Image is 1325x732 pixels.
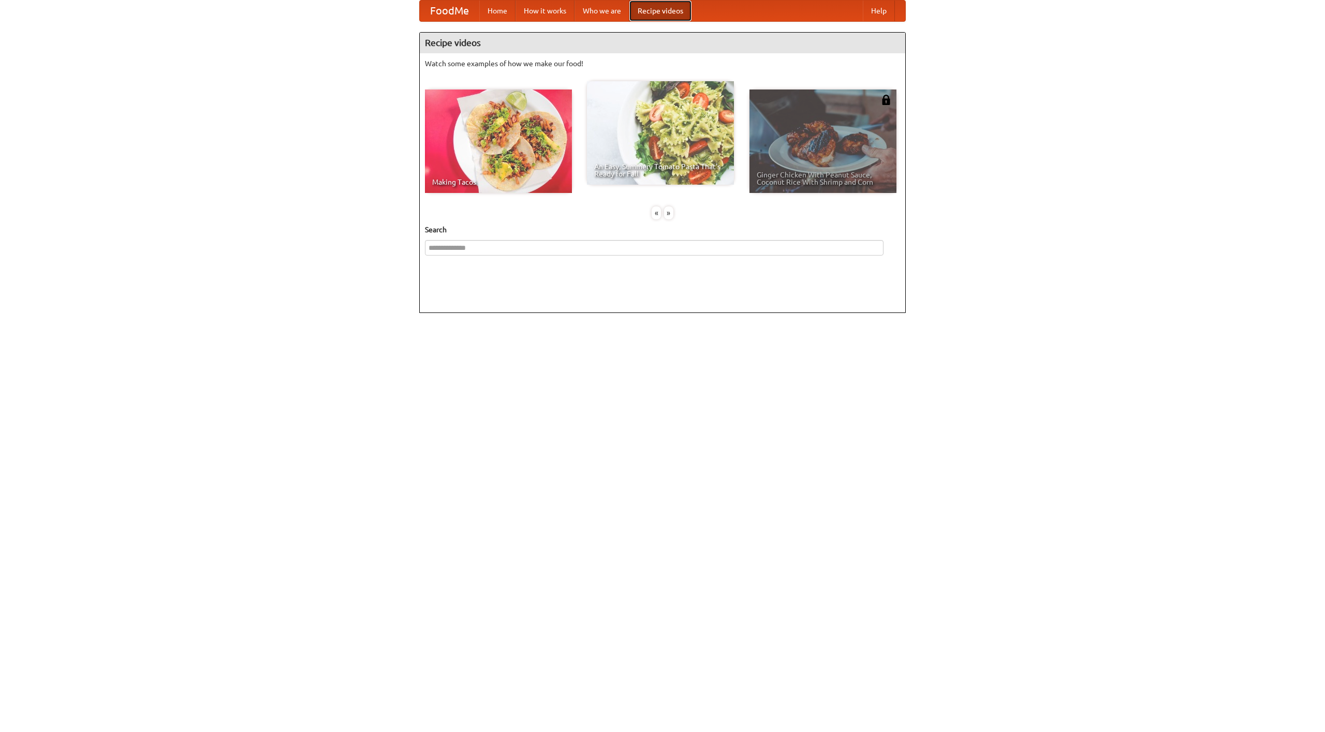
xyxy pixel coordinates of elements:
p: Watch some examples of how we make our food! [425,58,900,69]
span: Making Tacos [432,178,565,186]
a: FoodMe [420,1,479,21]
img: 483408.png [881,95,891,105]
a: An Easy, Summery Tomato Pasta That's Ready for Fall [587,81,734,185]
a: How it works [516,1,575,21]
a: Home [479,1,516,21]
a: Recipe videos [629,1,691,21]
a: Help [863,1,895,21]
a: Who we are [575,1,629,21]
h4: Recipe videos [420,33,905,53]
span: An Easy, Summery Tomato Pasta That's Ready for Fall [594,163,727,177]
a: Making Tacos [425,89,572,193]
h5: Search [425,225,900,235]
div: « [652,206,661,219]
div: » [664,206,673,219]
